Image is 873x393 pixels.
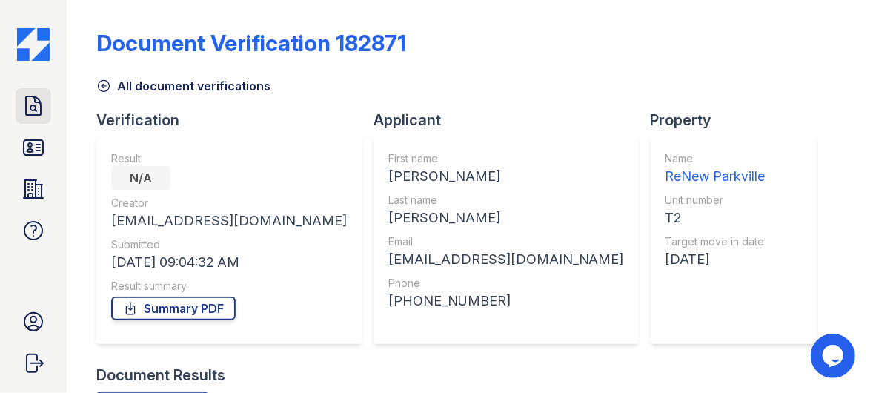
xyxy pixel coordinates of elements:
[111,252,347,273] div: [DATE] 09:04:32 AM
[388,151,624,166] div: First name
[388,234,624,249] div: Email
[665,193,766,208] div: Unit number
[388,249,624,270] div: [EMAIL_ADDRESS][DOMAIN_NAME]
[388,193,624,208] div: Last name
[111,196,347,211] div: Creator
[111,297,236,320] a: Summary PDF
[111,166,170,190] div: N/A
[665,166,766,187] div: ReNew Parkville
[96,110,374,131] div: Verification
[665,234,766,249] div: Target move in date
[651,110,829,131] div: Property
[665,249,766,270] div: [DATE]
[388,291,624,311] div: [PHONE_NUMBER]
[665,151,766,166] div: Name
[111,151,347,166] div: Result
[111,237,347,252] div: Submitted
[111,279,347,294] div: Result summary
[96,365,225,386] div: Document Results
[96,77,270,95] a: All document verifications
[665,208,766,228] div: T2
[665,151,766,187] a: Name ReNew Parkville
[111,211,347,231] div: [EMAIL_ADDRESS][DOMAIN_NAME]
[388,208,624,228] div: [PERSON_NAME]
[811,334,858,378] iframe: chat widget
[388,166,624,187] div: [PERSON_NAME]
[388,276,624,291] div: Phone
[96,30,406,56] div: Document Verification 182871
[17,28,50,61] img: CE_Icon_Blue-c292c112584629df590d857e76928e9f676e5b41ef8f769ba2f05ee15b207248.png
[374,110,651,131] div: Applicant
